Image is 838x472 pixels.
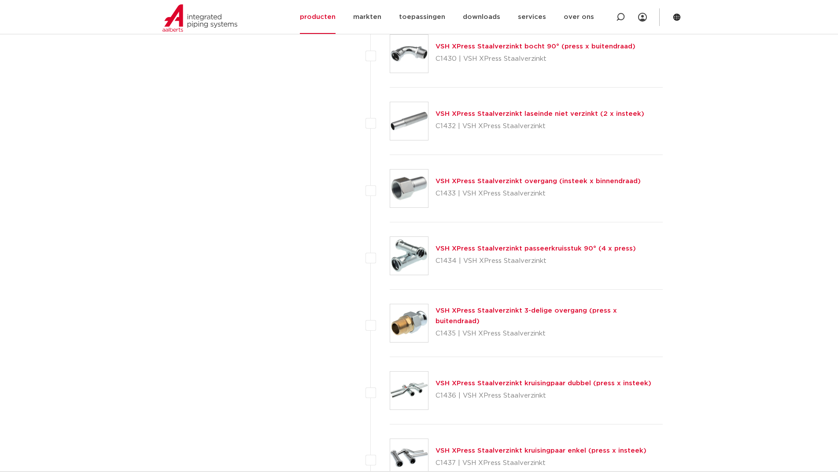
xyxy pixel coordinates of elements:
img: Thumbnail for VSH XPress Staalverzinkt laseinde niet verzinkt (2 x insteek) [390,102,428,140]
p: C1430 | VSH XPress Staalverzinkt [436,52,635,66]
div: my IPS [638,7,647,27]
a: VSH XPress Staalverzinkt kruisingpaar dubbel (press x insteek) [436,380,651,387]
p: C1433 | VSH XPress Staalverzinkt [436,187,641,201]
img: Thumbnail for VSH XPress Staalverzinkt kruisingpaar dubbel (press x insteek) [390,372,428,409]
a: VSH XPress Staalverzinkt passeerkruisstuk 90° (4 x press) [436,245,636,252]
img: Thumbnail for VSH XPress Staalverzinkt overgang (insteek x binnendraad) [390,170,428,207]
img: Thumbnail for VSH XPress Staalverzinkt passeerkruisstuk 90° (4 x press) [390,237,428,275]
a: VSH XPress Staalverzinkt overgang (insteek x binnendraad) [436,178,641,184]
a: VSH XPress Staalverzinkt laseinde niet verzinkt (2 x insteek) [436,111,644,117]
p: C1434 | VSH XPress Staalverzinkt [436,254,636,268]
p: C1437 | VSH XPress Staalverzinkt [436,456,646,470]
a: VSH XPress Staalverzinkt bocht 90° (press x buitendraad) [436,43,635,50]
p: C1432 | VSH XPress Staalverzinkt [436,119,644,133]
img: Thumbnail for VSH XPress Staalverzinkt bocht 90° (press x buitendraad) [390,35,428,73]
img: Thumbnail for VSH XPress Staalverzinkt 3-delige overgang (press x buitendraad) [390,304,428,342]
p: C1435 | VSH XPress Staalverzinkt [436,327,663,341]
p: C1436 | VSH XPress Staalverzinkt [436,389,651,403]
a: VSH XPress Staalverzinkt kruisingpaar enkel (press x insteek) [436,447,646,454]
a: VSH XPress Staalverzinkt 3-delige overgang (press x buitendraad) [436,307,617,324]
